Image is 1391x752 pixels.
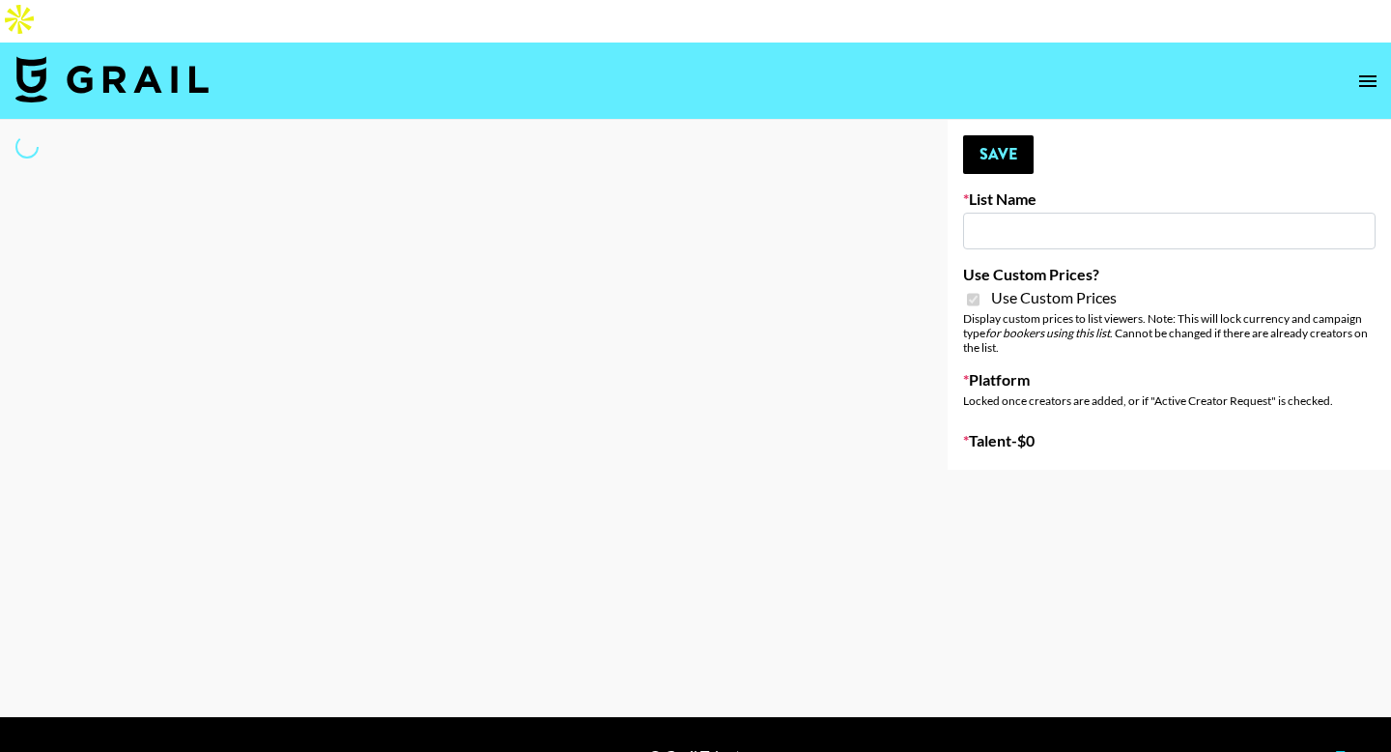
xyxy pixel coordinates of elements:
label: Platform [963,370,1376,390]
span: Use Custom Prices [991,288,1117,307]
label: Use Custom Prices? [963,265,1376,284]
div: Display custom prices to list viewers. Note: This will lock currency and campaign type . Cannot b... [963,311,1376,355]
button: Save [963,135,1034,174]
img: Grail Talent [15,56,209,102]
button: open drawer [1348,62,1387,101]
label: List Name [963,189,1376,209]
div: Locked once creators are added, or if "Active Creator Request" is checked. [963,393,1376,408]
label: Talent - $ 0 [963,431,1376,450]
em: for bookers using this list [985,326,1110,340]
